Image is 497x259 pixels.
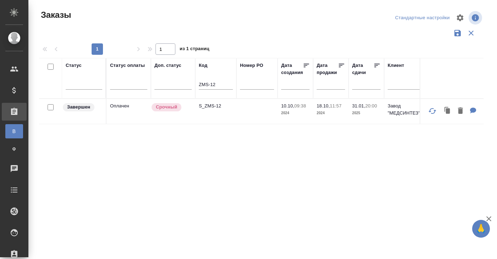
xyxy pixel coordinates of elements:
div: split button [393,12,452,23]
p: 20:00 [365,103,377,109]
a: Ф [5,142,23,156]
div: Дата сдачи [352,62,373,76]
button: Обновить [424,102,441,120]
button: Клонировать [441,104,454,118]
div: Статус оплаты [110,62,145,69]
p: 31.01, [352,103,365,109]
span: Заказы [39,9,71,21]
p: 10.10, [281,103,294,109]
p: 11:57 [330,103,342,109]
div: Выставляется автоматически, если на указанный объем услуг необходимо больше времени в стандартном... [151,102,192,112]
span: Настроить таблицу [452,9,469,26]
p: S_ZMS-12 [199,102,233,110]
span: 🙏 [475,221,487,236]
p: Завод "МЕДСИНТЕЗ" [388,102,422,117]
div: Доп. статус [154,62,181,69]
div: Дата создания [281,62,303,76]
div: Дата продажи [317,62,338,76]
div: Код [199,62,207,69]
p: Срочный [156,104,177,111]
div: Номер PO [240,62,263,69]
span: из 1 страниц [180,44,209,55]
p: 2025 [352,110,381,117]
span: Ф [9,146,20,153]
span: В [9,128,20,135]
button: Сохранить фильтры [451,26,464,40]
div: Клиент [388,62,404,69]
button: Удалить [454,104,466,118]
p: 2024 [317,110,345,117]
p: 09:38 [294,103,306,109]
a: В [5,124,23,138]
p: 2024 [281,110,310,117]
p: 18.10, [317,103,330,109]
div: Статус [66,62,82,69]
button: Сбросить фильтры [464,26,478,40]
span: Посмотреть информацию [469,11,484,25]
td: Оплачен [106,99,151,124]
button: 🙏 [472,220,490,238]
p: Завершен [67,104,90,111]
div: Выставляет КМ при направлении счета или после выполнения всех работ/сдачи заказа клиенту. Окончат... [62,102,102,112]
